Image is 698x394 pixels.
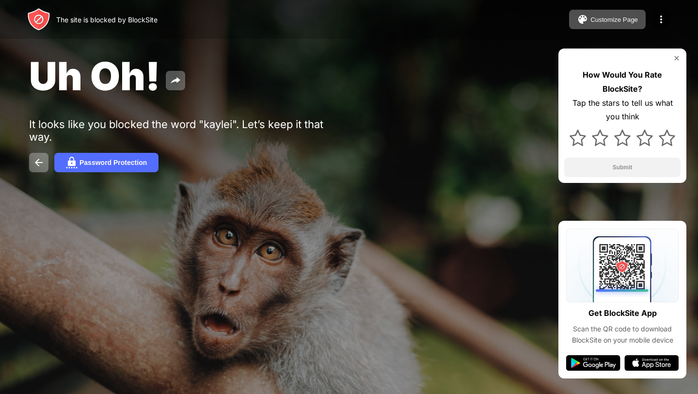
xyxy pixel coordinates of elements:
[590,16,638,23] div: Customize Page
[66,157,78,168] img: password.svg
[636,130,653,146] img: star.svg
[624,355,679,371] img: app-store.svg
[27,8,50,31] img: header-logo.svg
[592,130,608,146] img: star.svg
[564,96,681,124] div: Tap the stars to tell us what you think
[614,130,631,146] img: star.svg
[564,158,681,177] button: Submit
[569,10,646,29] button: Customize Page
[564,68,681,96] div: How Would You Rate BlockSite?
[566,324,679,345] div: Scan the QR code to download BlockSite on your mobile device
[566,355,620,371] img: google-play.svg
[570,130,586,146] img: star.svg
[54,153,159,172] button: Password Protection
[655,14,667,25] img: menu-icon.svg
[588,306,657,320] div: Get BlockSite App
[79,159,147,166] div: Password Protection
[56,16,158,24] div: The site is blocked by BlockSite
[29,52,160,99] span: Uh Oh!
[673,54,681,62] img: rate-us-close.svg
[659,130,675,146] img: star.svg
[33,157,45,168] img: back.svg
[566,229,679,302] img: qrcode.svg
[170,75,181,86] img: share.svg
[29,118,329,143] div: It looks like you blocked the word "kaylei". Let’s keep it that way.
[577,14,588,25] img: pallet.svg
